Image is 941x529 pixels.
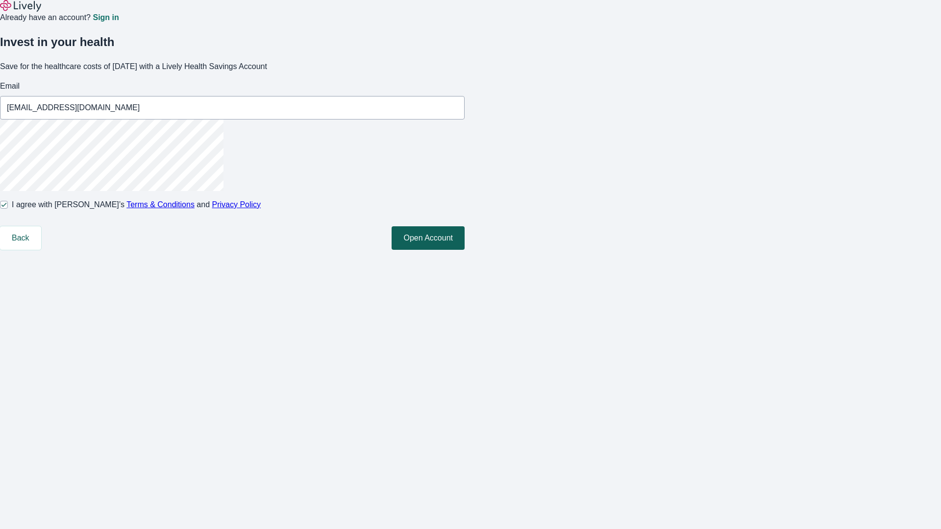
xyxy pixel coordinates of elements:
[93,14,119,22] a: Sign in
[212,200,261,209] a: Privacy Policy
[126,200,195,209] a: Terms & Conditions
[12,199,261,211] span: I agree with [PERSON_NAME]’s and
[392,226,465,250] button: Open Account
